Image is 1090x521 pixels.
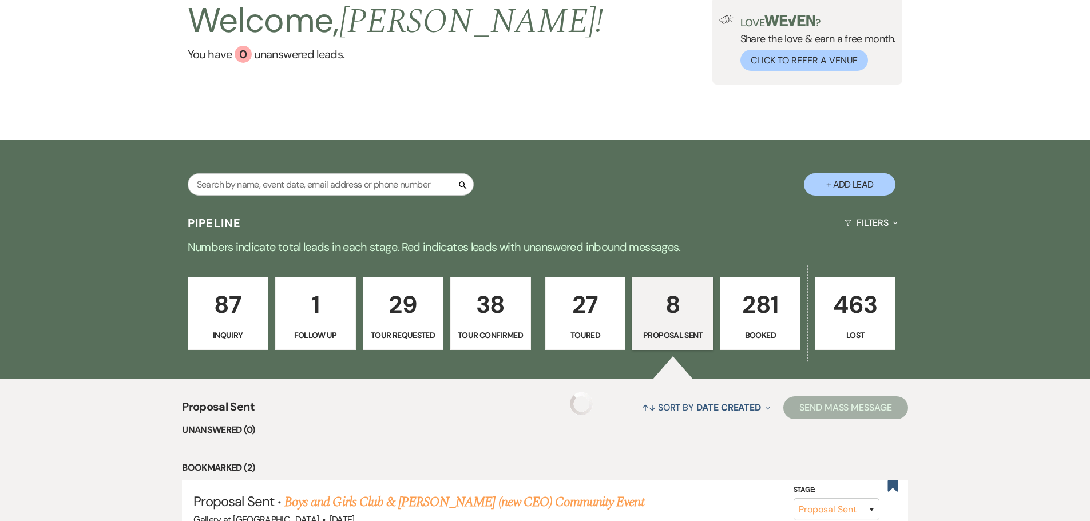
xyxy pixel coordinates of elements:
span: Date Created [696,401,761,413]
p: Inquiry [195,329,261,341]
img: loading spinner [570,392,593,415]
span: Proposal Sent [193,492,274,510]
li: Unanswered (0) [182,423,908,438]
p: 8 [640,285,705,324]
button: Sort By Date Created [637,392,775,423]
p: Lost [822,329,888,341]
p: 27 [553,285,619,324]
p: Love ? [740,15,896,28]
a: 87Inquiry [188,277,268,350]
p: 281 [727,285,793,324]
a: 29Tour Requested [363,277,443,350]
input: Search by name, event date, email address or phone number [188,173,474,196]
a: You have 0 unanswered leads. [188,46,604,63]
img: weven-logo-green.svg [764,15,815,26]
p: 38 [458,285,524,324]
p: Tour Requested [370,329,436,341]
p: 29 [370,285,436,324]
p: Follow Up [283,329,348,341]
p: 1 [283,285,348,324]
span: ↑↓ [642,401,656,413]
a: 8Proposal Sent [632,277,713,350]
div: Share the love & earn a free month. [734,15,896,71]
span: Proposal Sent [182,398,255,423]
a: 1Follow Up [275,277,356,350]
a: 463Lost [815,277,895,350]
button: + Add Lead [804,173,895,196]
button: Send Mass Message [783,396,908,419]
button: Filters [840,208,902,238]
p: Booked [727,329,793,341]
button: Click to Refer a Venue [740,50,868,71]
a: 38Tour Confirmed [450,277,531,350]
p: 87 [195,285,261,324]
p: Proposal Sent [640,329,705,341]
a: 27Toured [545,277,626,350]
img: loud-speaker-illustration.svg [719,15,734,24]
p: Numbers indicate total leads in each stage. Red indicates leads with unanswered inbound messages. [133,238,957,256]
p: Toured [553,329,619,341]
a: 281Booked [720,277,800,350]
h3: Pipeline [188,215,241,231]
p: 463 [822,285,888,324]
label: Stage: [794,484,879,496]
div: 0 [235,46,252,63]
p: Tour Confirmed [458,329,524,341]
li: Bookmarked (2) [182,460,908,475]
a: Boys and Girls Club & [PERSON_NAME] (new CEO) Community Event [284,492,644,512]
